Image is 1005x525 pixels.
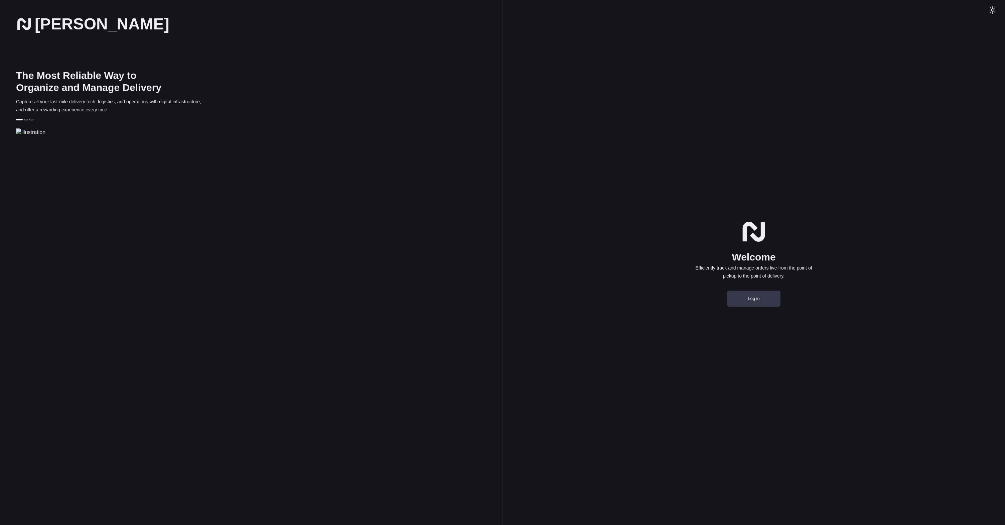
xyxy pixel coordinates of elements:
[16,98,208,114] p: Capture all your last-mile delivery tech, logistics, and operations with digital infrastructure, ...
[35,17,169,31] span: [PERSON_NAME]
[690,264,818,280] p: Efficiently track and manage orders live from the point of pickup to the point of delivery.
[727,291,780,307] button: Log in
[690,250,818,264] h1: Welcome
[16,70,166,94] h2: The Most Reliable Way to Organize and Manage Delivery
[16,128,502,136] img: illustration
